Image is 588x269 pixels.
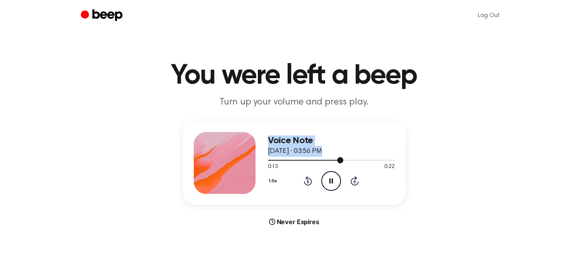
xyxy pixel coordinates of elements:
button: 1.0x [268,175,280,188]
h1: You were left a beep [96,62,492,90]
h3: Voice Note [268,135,395,146]
span: [DATE] · 03:56 PM [268,148,322,155]
span: 0:13 [268,163,278,171]
span: 0:22 [384,163,394,171]
a: Beep [81,8,124,23]
p: Turn up your volume and press play. [146,96,443,109]
div: Never Expires [183,217,406,226]
a: Log Out [470,6,508,25]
